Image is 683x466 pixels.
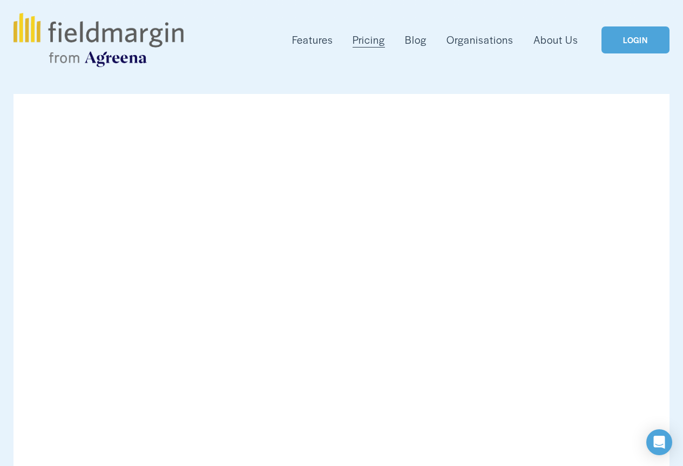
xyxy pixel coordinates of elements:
[646,429,672,455] div: Open Intercom Messenger
[353,31,385,49] a: Pricing
[292,31,333,49] a: folder dropdown
[292,32,333,48] span: Features
[13,13,183,67] img: fieldmargin.com
[447,31,513,49] a: Organisations
[533,31,578,49] a: About Us
[405,31,427,49] a: Blog
[601,26,670,54] a: LOGIN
